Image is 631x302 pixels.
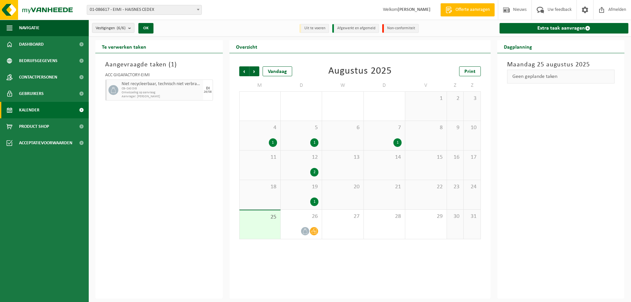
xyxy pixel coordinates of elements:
[409,124,443,131] span: 8
[409,183,443,191] span: 22
[122,81,201,87] span: Niet recycleerbaar, technisch niet verbrandbaar afval (brandbaar)
[249,66,259,76] span: Volgende
[409,95,443,102] span: 1
[284,154,318,161] span: 12
[467,95,477,102] span: 3
[454,7,491,13] span: Offerte aanvragen
[325,124,360,131] span: 6
[367,124,402,131] span: 7
[19,135,72,151] span: Acceptatievoorwaarden
[117,26,126,30] count: (6/6)
[464,69,476,74] span: Print
[310,138,318,147] div: 1
[500,23,629,34] a: Extra taak aanvragen
[467,154,477,161] span: 17
[467,124,477,131] span: 10
[204,90,212,94] div: 26/08
[206,86,210,90] div: DI
[450,124,460,131] span: 9
[325,183,360,191] span: 20
[239,66,249,76] span: Vorige
[105,60,213,70] h3: Aangevraagde taken ( )
[507,70,615,83] div: Geen geplande taken
[497,40,539,53] h2: Dagplanning
[19,69,57,85] span: Contactpersonen
[322,80,363,91] td: W
[171,61,175,68] span: 1
[409,154,443,161] span: 15
[284,124,318,131] span: 5
[310,168,318,176] div: 2
[122,95,201,99] span: Aanvrager: [PERSON_NAME]
[464,80,480,91] td: Z
[328,66,392,76] div: Augustus 2025
[467,183,477,191] span: 24
[19,118,49,135] span: Product Shop
[263,66,292,76] div: Vandaag
[450,183,460,191] span: 23
[332,24,379,33] li: Afgewerkt en afgemeld
[105,73,213,80] div: ACC GIGAFACTORY-EIMI
[243,214,277,221] span: 25
[243,124,277,131] span: 4
[299,24,329,33] li: Uit te voeren
[450,95,460,102] span: 2
[87,5,202,15] span: 01-086617 - EIMI - HAISNES CEDEX
[398,7,431,12] strong: [PERSON_NAME]
[459,66,481,76] a: Print
[92,23,134,33] button: Vestigingen(6/6)
[310,197,318,206] div: 1
[364,80,405,91] td: D
[19,102,39,118] span: Kalender
[243,183,277,191] span: 18
[19,85,44,102] span: Gebruikers
[19,53,58,69] span: Bedrijfsgegevens
[393,138,402,147] div: 1
[409,213,443,220] span: 29
[367,154,402,161] span: 14
[87,5,201,14] span: 01-086617 - EIMI - HAISNES CEDEX
[269,138,277,147] div: 1
[450,213,460,220] span: 30
[325,154,360,161] span: 13
[382,24,419,33] li: Non-conformiteit
[19,36,44,53] span: Dashboard
[507,60,615,70] h3: Maandag 25 augustus 2025
[122,87,201,91] span: CB- C40 DIB
[325,213,360,220] span: 27
[284,213,318,220] span: 26
[284,183,318,191] span: 19
[281,80,322,91] td: D
[229,40,264,53] h2: Overzicht
[138,23,153,34] button: OK
[95,40,153,53] h2: Te verwerken taken
[19,20,39,36] span: Navigatie
[405,80,447,91] td: V
[450,154,460,161] span: 16
[367,213,402,220] span: 28
[447,80,464,91] td: Z
[122,91,201,95] span: Omwisseling op aanvraag
[367,183,402,191] span: 21
[96,23,126,33] span: Vestigingen
[467,213,477,220] span: 31
[440,3,495,16] a: Offerte aanvragen
[239,80,281,91] td: M
[243,154,277,161] span: 11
